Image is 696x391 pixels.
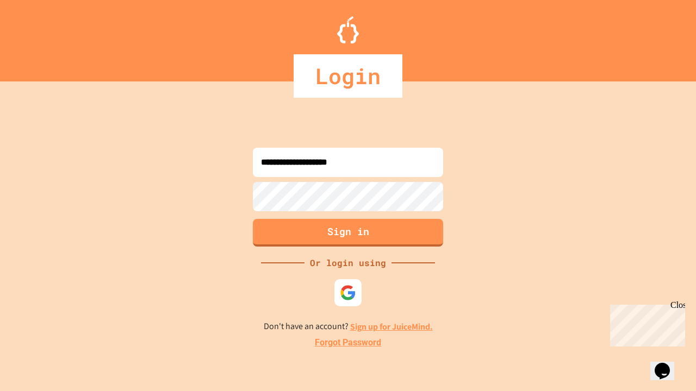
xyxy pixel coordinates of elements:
a: Forgot Password [315,336,381,349]
p: Don't have an account? [264,320,433,333]
iframe: chat widget [606,300,685,346]
div: Or login using [304,256,391,269]
img: Logo.svg [337,16,359,43]
button: Sign in [253,219,443,247]
div: Chat with us now!Close [4,4,75,69]
img: google-icon.svg [340,285,356,301]
a: Sign up for JuiceMind. [350,321,433,332]
iframe: chat widget [650,348,685,380]
div: Login [294,54,402,98]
